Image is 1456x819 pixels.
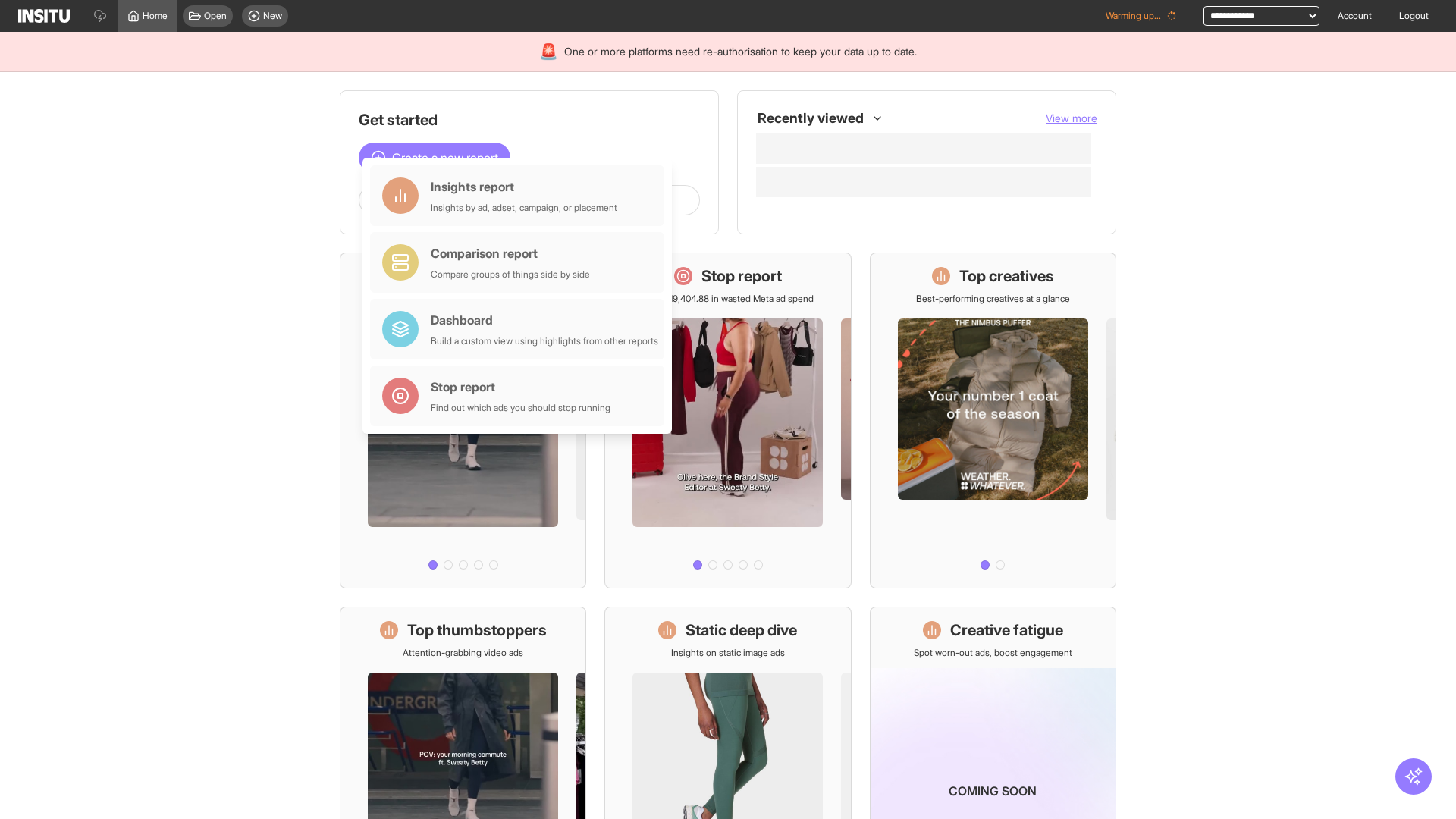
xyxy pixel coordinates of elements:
[564,44,917,59] span: One or more platforms need re-authorisation to keep your data up to date.
[431,202,617,214] div: Insights by ad, adset, campaign, or placement
[642,293,814,305] p: Save £19,404.88 in wasted Meta ad spend
[431,378,610,396] div: Stop report
[359,109,700,130] h1: Get started
[701,265,782,287] h1: Stop report
[959,265,1054,287] h1: Top creatives
[143,10,168,22] span: Home
[1046,111,1097,124] span: View more
[407,620,547,641] h1: Top thumbstoppers
[604,253,851,588] a: Stop reportSave £19,404.88 in wasted Meta ad spend
[539,41,558,62] div: 🚨
[916,293,1070,305] p: Best-performing creatives at a glance
[431,268,590,281] div: Compare groups of things side by side
[1106,10,1161,22] span: Warming up...
[340,253,586,588] a: What's live nowSee all active ads instantly
[359,143,510,173] button: Create a new report
[431,311,658,329] div: Dashboard
[431,177,617,196] div: Insights report
[18,9,70,23] img: Logo
[263,10,282,22] span: New
[204,10,227,22] span: Open
[392,149,498,167] span: Create a new report
[870,253,1116,588] a: Top creativesBest-performing creatives at a glance
[431,335,658,347] div: Build a custom view using highlights from other reports
[686,620,797,641] h1: Static deep dive
[431,402,610,414] div: Find out which ads you should stop running
[403,647,523,659] p: Attention-grabbing video ads
[431,244,590,262] div: Comparison report
[671,647,785,659] p: Insights on static image ads
[1046,111,1097,126] button: View more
